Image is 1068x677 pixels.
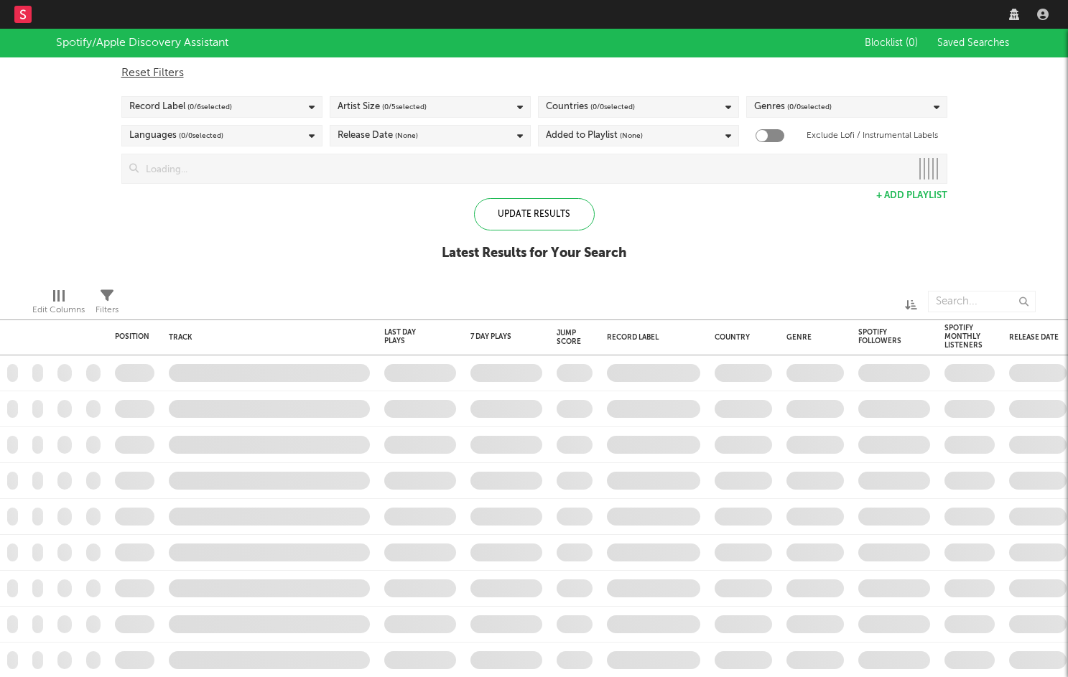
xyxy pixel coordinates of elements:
[96,302,119,319] div: Filters
[786,333,837,342] div: Genre
[546,127,643,144] div: Added to Playlist
[129,127,223,144] div: Languages
[32,302,85,319] div: Edit Columns
[858,328,909,345] div: Spotify Followers
[787,98,832,116] span: ( 0 / 0 selected)
[384,328,435,345] div: Last Day Plays
[187,98,232,116] span: ( 0 / 6 selected)
[139,154,911,183] input: Loading...
[129,98,232,116] div: Record Label
[121,65,947,82] div: Reset Filters
[607,333,693,342] div: Record Label
[928,291,1036,312] input: Search...
[876,191,947,200] button: + Add Playlist
[933,37,1012,49] button: Saved Searches
[338,127,418,144] div: Release Date
[557,329,581,346] div: Jump Score
[807,127,938,144] label: Exclude Lofi / Instrumental Labels
[937,38,1012,48] span: Saved Searches
[944,324,983,350] div: Spotify Monthly Listeners
[865,38,918,48] span: Blocklist
[470,332,521,341] div: 7 Day Plays
[715,333,765,342] div: Country
[1009,333,1059,342] div: Release Date
[395,127,418,144] span: (None)
[474,198,595,230] div: Update Results
[115,332,149,341] div: Position
[906,38,918,48] span: ( 0 )
[382,98,427,116] span: ( 0 / 5 selected)
[590,98,635,116] span: ( 0 / 0 selected)
[96,284,119,325] div: Filters
[338,98,427,116] div: Artist Size
[169,333,363,342] div: Track
[32,284,85,325] div: Edit Columns
[442,245,626,262] div: Latest Results for Your Search
[546,98,635,116] div: Countries
[620,127,643,144] span: (None)
[754,98,832,116] div: Genres
[179,127,223,144] span: ( 0 / 0 selected)
[56,34,228,52] div: Spotify/Apple Discovery Assistant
